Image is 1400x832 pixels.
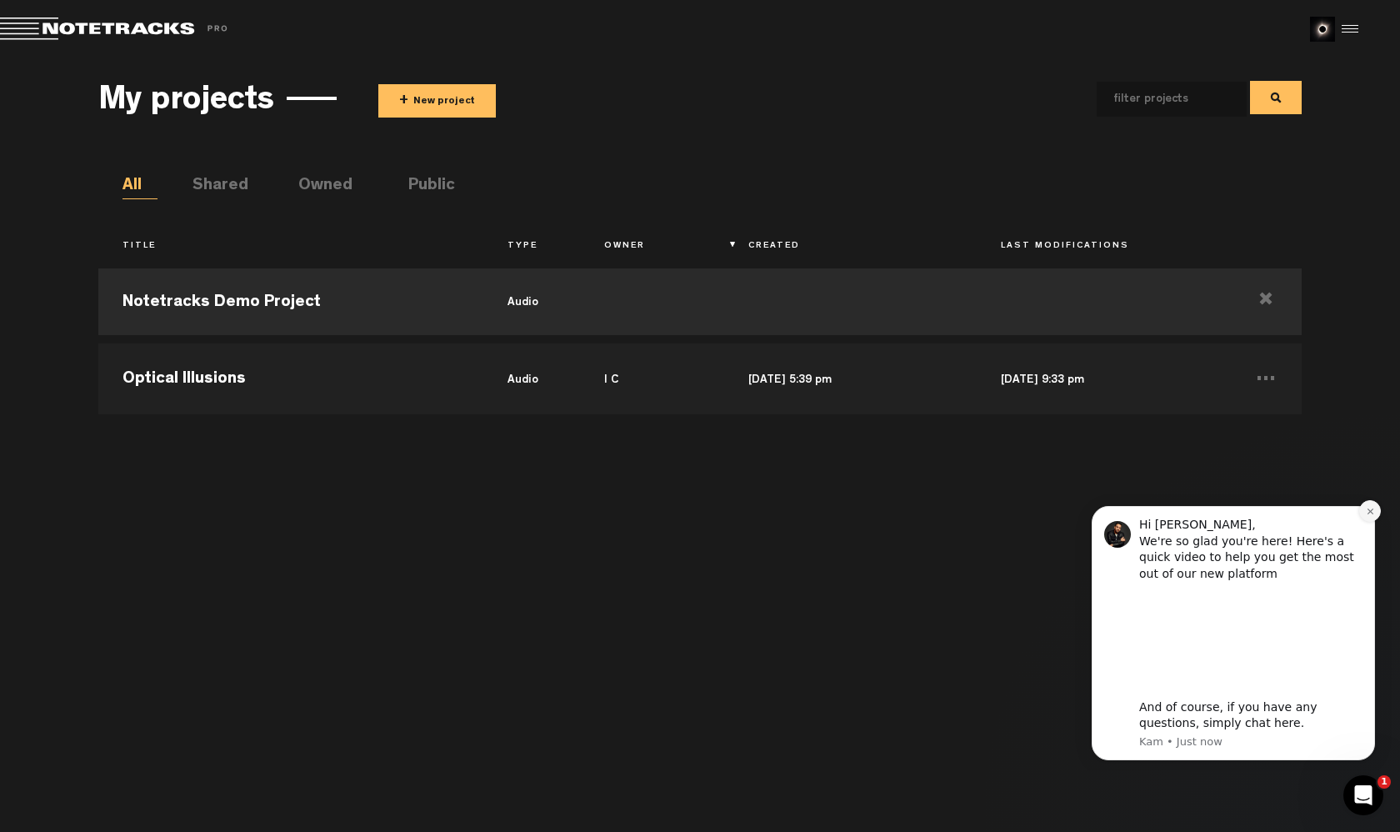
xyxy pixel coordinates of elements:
td: ... [1230,339,1302,414]
span: + [399,92,408,111]
li: Shared [192,174,227,199]
span: 1 [1377,775,1391,789]
li: All [122,174,157,199]
h3: My projects [98,84,274,121]
td: [DATE] 9:33 pm [977,339,1229,414]
th: Type [483,233,580,261]
p: Message from Kam, sent Just now [72,240,296,255]
th: Created [724,233,977,261]
th: Owner [580,233,724,261]
td: Notetracks Demo Project [98,264,483,339]
li: Public [408,174,443,199]
td: audio [483,264,580,339]
td: audio [483,339,580,414]
iframe: Intercom notifications message [1067,494,1400,770]
th: Last Modifications [977,233,1229,261]
div: And of course, if you have any questions, simply chat here. [72,205,296,238]
button: Dismiss notification [292,6,314,28]
th: Title [98,233,483,261]
td: I C [580,339,724,414]
iframe: Intercom live chat [1343,775,1383,815]
button: +New project [378,84,496,118]
td: Optical Illusions [98,339,483,414]
li: Owned [298,174,333,199]
input: filter projects [1097,82,1220,117]
iframe: vimeo [72,97,296,197]
td: [DATE] 5:39 pm [724,339,977,414]
img: ACg8ocKdBwJIIVtOVbbnUk0xBqX18JoZ6msR7JIkll1F_guvuONygnom=s96-c [1310,17,1335,42]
